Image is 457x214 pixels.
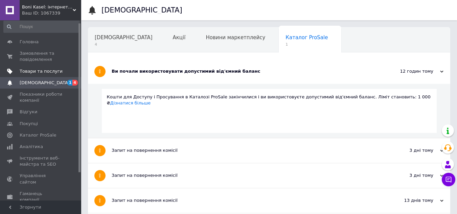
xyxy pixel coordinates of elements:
[112,197,376,204] div: Запит на повернення комісії
[20,132,56,138] span: Каталог ProSale
[442,173,455,186] button: Чат з покупцем
[20,173,63,185] span: Управління сайтом
[20,191,63,203] span: Гаманець компанії
[20,109,37,115] span: Відгуки
[67,80,73,86] span: 1
[173,34,186,41] span: Акції
[376,172,443,179] div: 3 дні тому
[95,34,153,41] span: [DEMOGRAPHIC_DATA]
[3,21,80,33] input: Пошук
[376,68,443,74] div: 12 годин тому
[22,10,81,16] div: Ваш ID: 1067339
[20,50,63,63] span: Замовлення та повідомлення
[112,172,376,179] div: Запит на повернення комісії
[20,144,43,150] span: Аналітика
[101,6,182,14] h1: [DEMOGRAPHIC_DATA]
[206,34,265,41] span: Новини маркетплейсу
[110,100,151,105] a: Дізнатися більше
[20,39,39,45] span: Головна
[20,121,38,127] span: Покупці
[20,80,70,86] span: [DEMOGRAPHIC_DATA]
[112,68,376,74] div: Ви почали використовувати допустимий від'ємний баланс
[20,68,63,74] span: Товари та послуги
[376,147,443,153] div: 3 дні тому
[22,4,73,10] span: Boni Kasel: інтернет-магазин професійної косметики для депіляції та боді-арту
[107,94,432,106] div: Кошти для Доступу і Просування в Каталозі ProSale закінчилися і ви використовуєте допустимий від'...
[72,80,78,86] span: 4
[376,197,443,204] div: 13 днів тому
[285,42,328,47] span: 1
[285,34,328,41] span: Каталог ProSale
[20,155,63,167] span: Інструменти веб-майстра та SEO
[95,42,153,47] span: 4
[20,91,63,103] span: Показники роботи компанії
[112,147,376,153] div: Запит на повернення комісії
